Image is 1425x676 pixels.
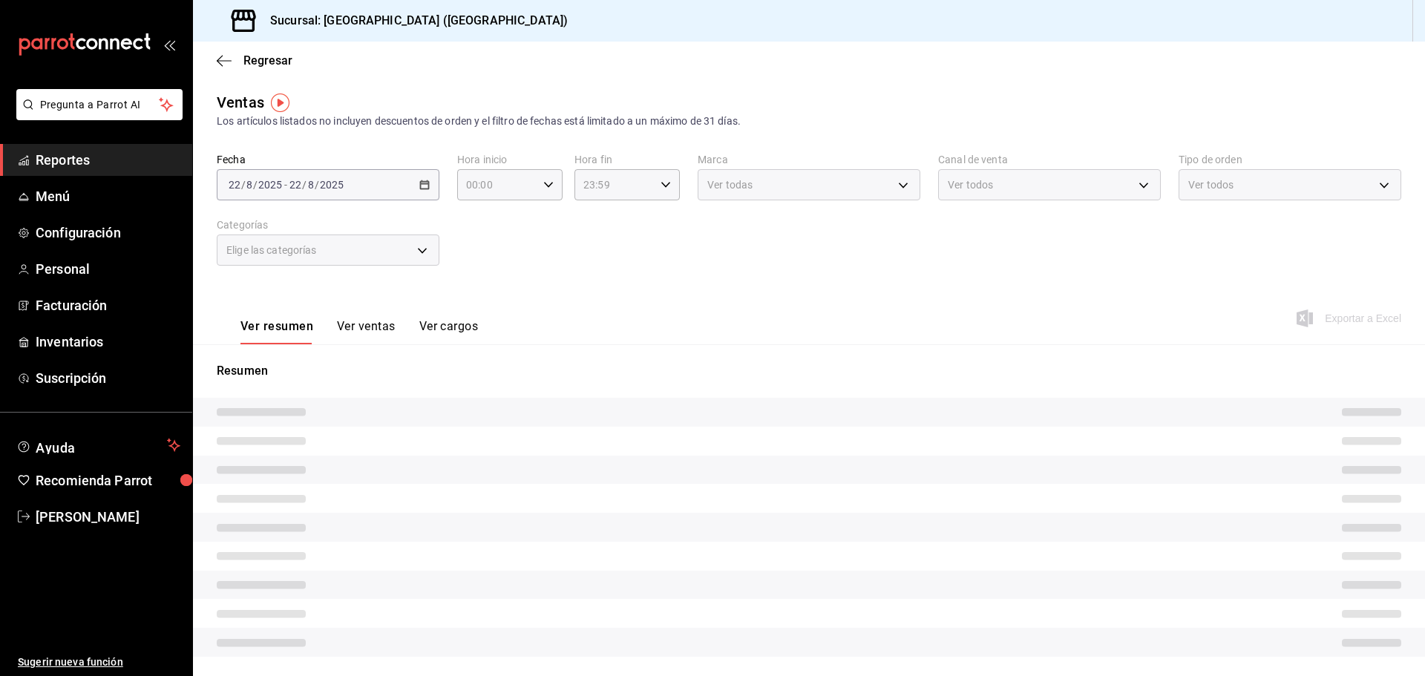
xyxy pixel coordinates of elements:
span: / [302,179,307,191]
span: Elige las categorías [226,243,317,257]
span: Ayuda [36,436,161,454]
input: ---- [319,179,344,191]
div: Los artículos listados no incluyen descuentos de orden y el filtro de fechas está limitado a un m... [217,114,1401,129]
span: Facturación [36,295,180,315]
span: / [315,179,319,191]
label: Fecha [217,154,439,165]
span: Regresar [243,53,292,68]
span: Pregunta a Parrot AI [40,97,160,113]
label: Tipo de orden [1179,154,1401,165]
h3: Sucursal: [GEOGRAPHIC_DATA] ([GEOGRAPHIC_DATA]) [258,12,568,30]
span: / [253,179,258,191]
a: Pregunta a Parrot AI [10,108,183,123]
span: Menú [36,186,180,206]
label: Marca [698,154,920,165]
span: - [284,179,287,191]
button: Ver cargos [419,319,479,344]
span: Sugerir nueva función [18,654,180,670]
span: Personal [36,259,180,279]
button: open_drawer_menu [163,39,175,50]
label: Hora inicio [457,154,563,165]
input: -- [246,179,253,191]
button: Regresar [217,53,292,68]
label: Categorías [217,220,439,230]
button: Pregunta a Parrot AI [16,89,183,120]
span: / [241,179,246,191]
span: [PERSON_NAME] [36,507,180,527]
button: Ver ventas [337,319,396,344]
span: Reportes [36,150,180,170]
input: -- [307,179,315,191]
p: Resumen [217,362,1401,380]
div: navigation tabs [240,319,478,344]
span: Suscripción [36,368,180,388]
input: -- [228,179,241,191]
span: Configuración [36,223,180,243]
button: Ver resumen [240,319,313,344]
label: Canal de venta [938,154,1161,165]
img: Tooltip marker [271,93,289,112]
span: Inventarios [36,332,180,352]
span: Ver todos [948,177,993,192]
span: Recomienda Parrot [36,470,180,490]
input: ---- [258,179,283,191]
span: Ver todos [1188,177,1234,192]
div: Ventas [217,91,264,114]
label: Hora fin [574,154,680,165]
input: -- [289,179,302,191]
span: Ver todas [707,177,753,192]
